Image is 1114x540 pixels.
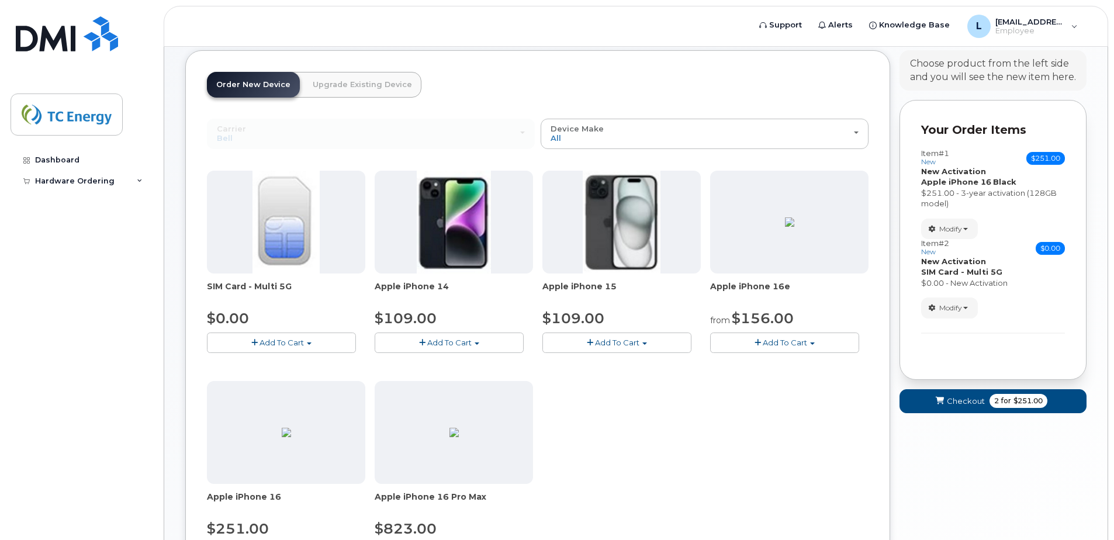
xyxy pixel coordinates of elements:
button: Checkout 2 for $251.00 [899,389,1087,413]
a: Knowledge Base [861,13,958,37]
span: Add To Cart [260,338,304,347]
button: Add To Cart [375,333,524,353]
div: Apple iPhone 16 Pro Max [375,491,533,514]
span: $251.00 [1026,152,1065,165]
span: Knowledge Base [879,19,950,31]
button: Add To Cart [207,333,356,353]
span: Add To Cart [427,338,472,347]
span: $156.00 [732,310,794,327]
div: Apple iPhone 14 [375,281,533,304]
span: Employee [995,26,1065,36]
img: BB80DA02-9C0E-4782-AB1B-B1D93CAC2204.png [785,217,794,227]
a: Order New Device [207,72,300,98]
button: Add To Cart [542,333,691,353]
span: L [976,19,982,33]
span: for [999,396,1013,406]
div: Apple iPhone 16 [207,491,365,514]
button: Modify [921,297,978,318]
strong: SIM Card - Multi 5G [921,267,1002,276]
a: Upgrade Existing Device [303,72,421,98]
img: 00D627D4-43E9-49B7-A367-2C99342E128C.jpg [252,171,319,274]
button: Device Make All [541,119,869,149]
h3: Item [921,149,949,166]
img: iphone15.jpg [583,171,660,274]
span: Alerts [828,19,853,31]
strong: Black [993,177,1016,186]
span: Support [769,19,802,31]
div: SIM Card - Multi 5G [207,281,365,304]
span: $251.00 [1013,396,1043,406]
button: Modify [921,219,978,239]
span: All [551,133,561,143]
span: $0.00 [207,310,249,327]
img: 73A59963-EFD8-4598-881B-B96537DCB850.png [449,428,459,437]
div: Apple iPhone 16e [710,281,869,304]
div: $0.00 - New Activation [921,278,1065,289]
span: Modify [939,224,962,234]
span: Checkout [947,396,985,407]
span: Add To Cart [763,338,807,347]
a: Alerts [810,13,861,37]
span: Add To Cart [595,338,639,347]
small: from [710,315,730,326]
span: 2 [994,396,999,406]
span: $109.00 [542,310,604,327]
div: $251.00 - 3-year activation (128GB model) [921,188,1065,209]
h3: Item [921,239,949,256]
small: new [921,248,936,256]
span: $823.00 [375,520,437,537]
span: [EMAIL_ADDRESS][DOMAIN_NAME] [995,17,1065,26]
span: #1 [939,148,949,158]
span: Device Make [551,124,604,133]
strong: New Activation [921,257,986,266]
strong: Apple iPhone 16 [921,177,991,186]
iframe: Messenger Launcher [1063,489,1105,531]
div: luigi_calabretta@tcenergy.com [959,15,1086,38]
span: $109.00 [375,310,437,327]
strong: New Activation [921,167,986,176]
span: Modify [939,303,962,313]
img: 1AD8B381-DE28-42E7-8D9B-FF8D21CC6502.png [282,428,291,437]
span: $251.00 [207,520,269,537]
div: Apple iPhone 15 [542,281,701,304]
span: #2 [939,238,949,248]
p: Your Order Items [921,122,1065,139]
button: Add To Cart [710,333,859,353]
a: Support [751,13,810,37]
small: new [921,158,936,166]
img: iphone14.jpg [417,171,492,274]
div: Choose product from the left side and you will see the new item here. [910,57,1076,84]
span: $0.00 [1036,242,1065,255]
